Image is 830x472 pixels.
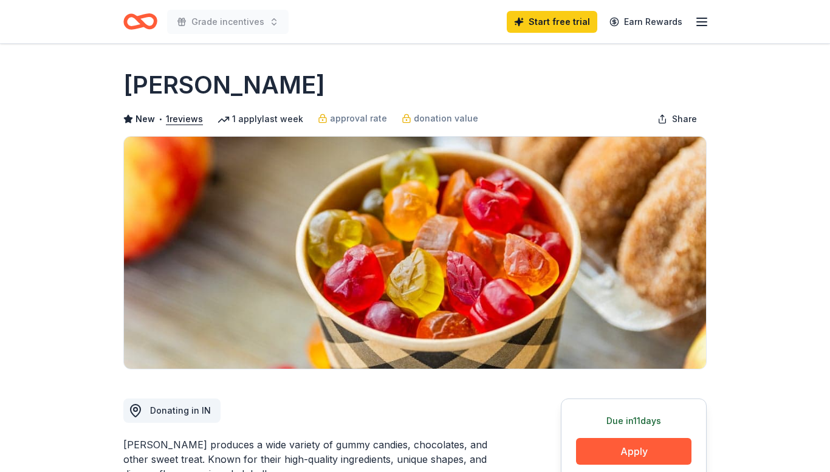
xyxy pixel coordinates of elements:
h1: [PERSON_NAME] [123,68,325,102]
a: Start free trial [507,11,597,33]
span: New [135,112,155,126]
a: Earn Rewards [602,11,690,33]
span: Share [672,112,697,126]
span: Grade incentives [191,15,264,29]
span: approval rate [330,111,387,126]
a: approval rate [318,111,387,126]
button: 1reviews [166,112,203,126]
img: Image for Albanese [124,137,706,369]
button: Grade incentives [167,10,289,34]
button: Apply [576,438,691,465]
span: donation value [414,111,478,126]
a: donation value [402,111,478,126]
div: Due in 11 days [576,414,691,428]
span: • [159,114,163,124]
button: Share [648,107,707,131]
span: Donating in IN [150,405,211,416]
div: 1 apply last week [218,112,303,126]
a: Home [123,7,157,36]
